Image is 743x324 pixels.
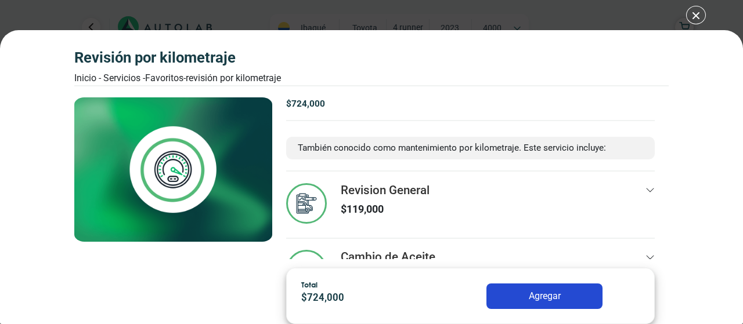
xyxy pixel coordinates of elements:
img: cambio_de_aceite-v3.svg [286,250,327,290]
p: $ 119,000 [341,202,430,217]
p: $ 724,000 [286,97,655,111]
button: Agregar [486,283,603,309]
h3: Cambio de Aceite [341,250,435,264]
span: Total [301,280,318,289]
p: También conocido como mantenimiento por kilometraje. Este servicio incluye: [298,141,643,155]
font: Revisión por Kilometraje [186,72,281,83]
p: $ 724,000 [301,291,432,305]
div: Inicio - Servicios - Favoritos - [74,71,281,85]
h3: Revisión por Kilometraje [74,49,281,67]
img: revision_general-v3.svg [286,183,327,224]
h3: Revision General [341,183,430,198]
